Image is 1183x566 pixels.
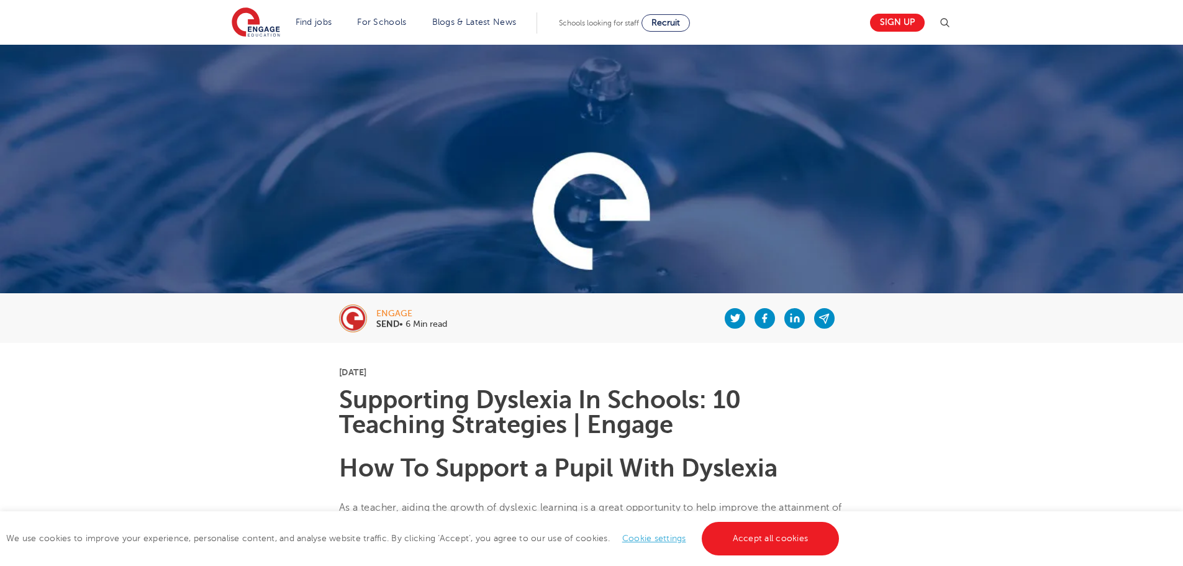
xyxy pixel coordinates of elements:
[6,534,842,543] span: We use cookies to improve your experience, personalise content, and analyse website traffic. By c...
[376,320,447,329] p: • 6 Min read
[376,309,447,318] div: engage
[376,319,399,329] b: SEND
[622,534,686,543] a: Cookie settings
[339,388,844,437] h1: Supporting Dyslexia In Schools: 10 Teaching Strategies | Engage
[339,502,842,562] span: As a teacher, aiding the growth of dyslexic learning is a great opportunity to help improve the a...
[339,368,844,377] p: [DATE]
[296,17,332,27] a: Find jobs
[339,454,777,482] b: How To Support a Pupil With Dyslexia
[702,522,840,555] a: Accept all cookies
[651,18,680,27] span: Recruit
[357,17,406,27] a: For Schools
[432,17,517,27] a: Blogs & Latest News
[870,14,925,32] a: Sign up
[232,7,280,39] img: Engage Education
[641,14,690,32] a: Recruit
[559,19,639,27] span: Schools looking for staff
